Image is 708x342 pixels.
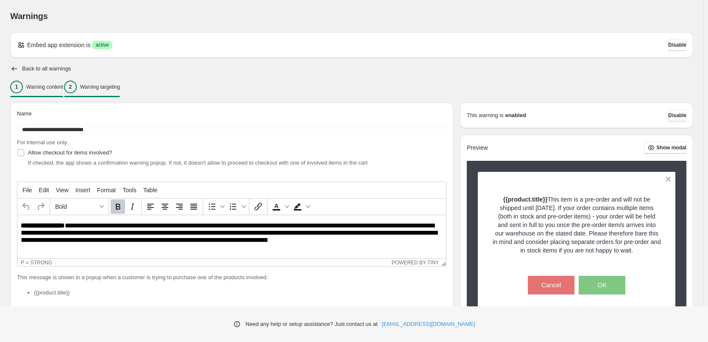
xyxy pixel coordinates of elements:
[382,320,475,328] a: [EMAIL_ADDRESS][DOMAIN_NAME]
[668,109,686,121] button: Disable
[467,111,504,120] p: This warning is
[123,187,137,193] span: Tools
[290,199,312,214] div: Background color
[22,65,71,72] h2: Back to all warnings
[505,111,526,120] strong: enabled
[39,187,49,193] span: Edit
[33,199,48,214] button: Redo
[28,149,112,156] span: Allow checkout for items involved?
[392,260,439,266] a: Powered by Tiny
[668,112,686,119] span: Disable
[64,78,120,96] button: 2Warning targeting
[10,81,23,93] div: 1
[3,7,425,44] body: Rich Text Area. Press ALT-0 for help.
[97,187,116,193] span: Format
[55,203,97,210] span: Bold
[64,81,77,93] div: 2
[21,260,24,266] div: p
[80,84,120,90] p: Warning targeting
[205,199,226,214] div: Bullet list
[22,187,32,193] span: File
[644,142,686,154] button: Show modal
[493,195,661,255] p: This item is a pre-order and will not be shipped until [DATE]. If your order contains multiple it...
[10,11,48,21] span: Warnings
[467,144,488,151] h2: Preview
[26,260,29,266] div: »
[17,110,32,117] span: Name
[668,42,686,48] span: Disable
[528,276,574,294] button: Cancel
[34,289,446,297] li: {{product.title}}
[26,84,63,90] p: Warning content
[226,199,247,214] div: Numbered list
[143,187,157,193] span: Table
[251,199,265,214] button: Insert/edit link
[656,144,686,151] span: Show modal
[439,259,446,266] div: Resize
[27,41,90,49] p: Embed app extension is
[503,196,548,203] strong: {{product.title}}
[269,199,290,214] div: Text color
[111,199,125,214] button: Bold
[52,199,107,214] button: Formats
[125,199,139,214] button: Italic
[95,42,109,48] span: active
[17,215,446,258] iframe: Rich Text Area
[56,187,69,193] span: View
[10,78,63,96] button: 1Warning content
[19,199,33,214] button: Undo
[143,199,158,214] button: Align left
[75,187,90,193] span: Insert
[17,273,446,282] p: This message is shown in a popup when a customer is trying to purchase one of the products involved:
[172,199,187,214] button: Align right
[28,160,368,166] span: If checked, the app shows a confirmation warning popup. If not, it doesn't allow to proceed to ch...
[579,276,625,294] button: OK
[17,139,68,146] span: For internal use only.
[158,199,172,214] button: Align center
[187,199,201,214] button: Justify
[31,260,52,266] div: strong
[668,39,686,51] button: Disable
